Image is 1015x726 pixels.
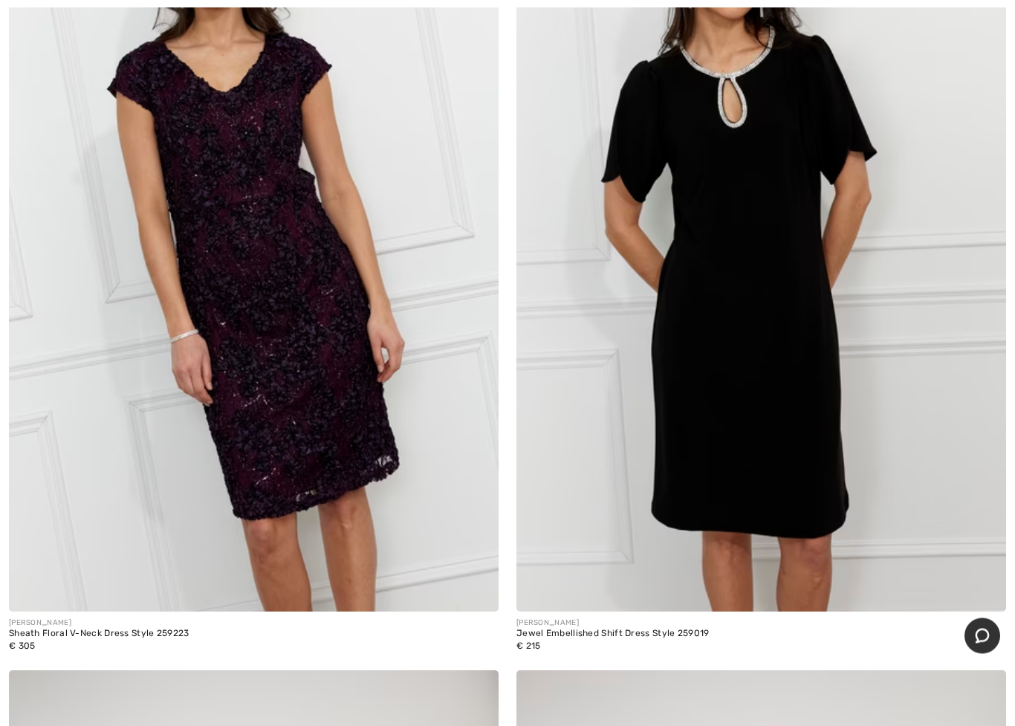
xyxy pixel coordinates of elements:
[516,629,710,640] div: Jewel Embellished Shift Dress Style 259019
[9,629,189,640] div: Sheath Floral V-Neck Dress Style 259223
[9,641,36,652] span: € 305
[516,618,710,629] div: [PERSON_NAME]
[9,618,189,629] div: [PERSON_NAME]
[516,641,541,652] span: € 215
[964,618,1000,655] iframe: Opens a widget where you can chat to one of our agents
